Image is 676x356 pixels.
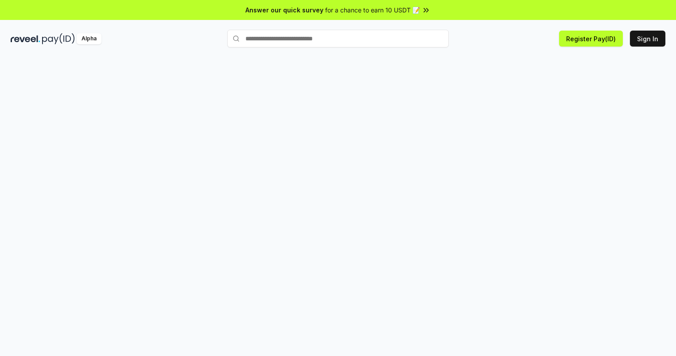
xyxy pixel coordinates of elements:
[77,33,101,44] div: Alpha
[559,31,623,47] button: Register Pay(ID)
[11,33,40,44] img: reveel_dark
[630,31,665,47] button: Sign In
[245,5,323,15] span: Answer our quick survey
[42,33,75,44] img: pay_id
[325,5,420,15] span: for a chance to earn 10 USDT 📝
